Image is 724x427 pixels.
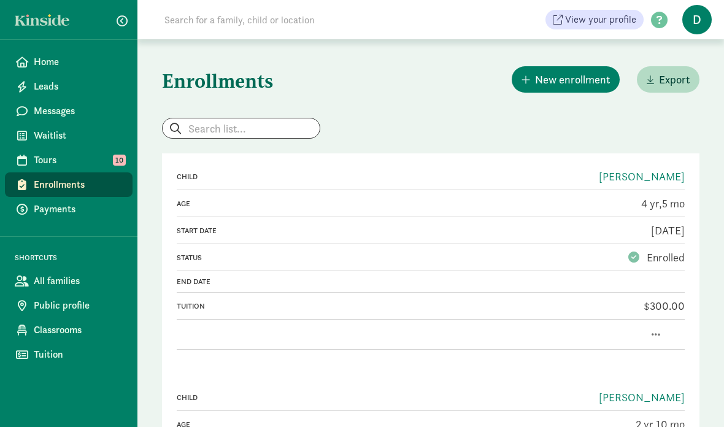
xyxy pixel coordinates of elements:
a: Waitlist [5,123,133,148]
div: Status [177,252,428,263]
a: Home [5,50,133,74]
a: Public profile [5,293,133,318]
button: New enrollment [512,66,620,93]
div: Start date [177,225,428,236]
a: Tours 10 [5,148,133,172]
span: Public profile [34,298,123,313]
a: All families [5,269,133,293]
span: All families [34,274,123,288]
span: Tuition [34,347,123,362]
div: End date [177,276,428,287]
a: Classrooms [5,318,133,342]
span: 10 [113,155,126,166]
input: Search list... [163,118,320,138]
h1: Enrollments [162,64,273,98]
span: D [682,5,712,34]
a: View your profile [545,10,644,29]
div: Child [177,171,428,182]
span: Enrolled [647,250,685,264]
a: Messages [5,99,133,123]
a: Enrollments [5,172,133,197]
a: Leads [5,74,133,99]
a: Tuition [5,342,133,367]
span: Classrooms [34,323,123,337]
div: Age [177,198,428,209]
span: 4 [641,196,662,210]
span: Payments [34,202,123,217]
a: [PERSON_NAME] [599,390,685,404]
input: Search for a family, child or location [157,7,501,32]
div: Child [177,392,428,403]
span: Waitlist [34,128,123,143]
span: Home [34,55,123,69]
a: Payments [5,197,133,221]
span: New enrollment [535,71,610,88]
span: Tours [34,153,123,167]
div: [DATE] [433,222,685,239]
span: Enrollments [34,177,123,192]
span: Export [659,71,690,88]
span: 5 [662,196,685,210]
button: Export [637,66,699,93]
div: $300.00 [433,298,685,314]
a: [PERSON_NAME] [599,169,685,183]
span: Messages [34,104,123,118]
span: Leads [34,79,123,94]
iframe: Chat Widget [663,368,724,427]
span: View your profile [565,12,636,27]
div: Tuition [177,301,428,312]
